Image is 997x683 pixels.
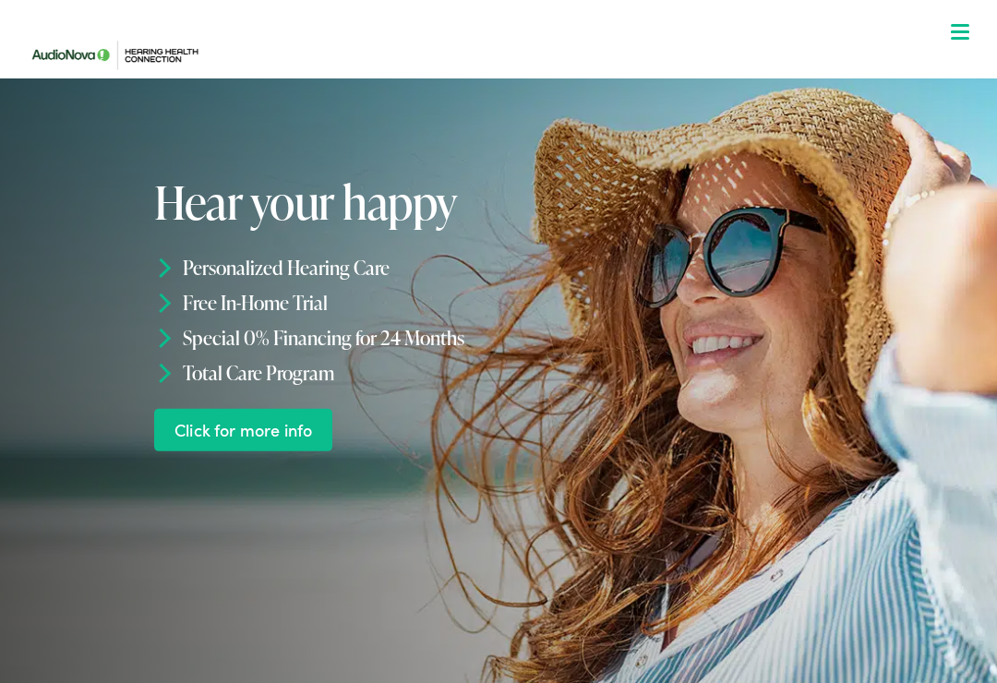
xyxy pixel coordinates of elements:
[154,176,653,227] h1: Hear your happy
[154,250,653,285] li: Personalized Hearing Care
[154,320,653,355] li: Special 0% Financing for 24 Months
[154,408,332,451] a: Click for more info
[154,354,653,389] li: Total Care Program
[154,285,653,320] li: Free In-Home Trial
[34,74,978,131] a: What We Offer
